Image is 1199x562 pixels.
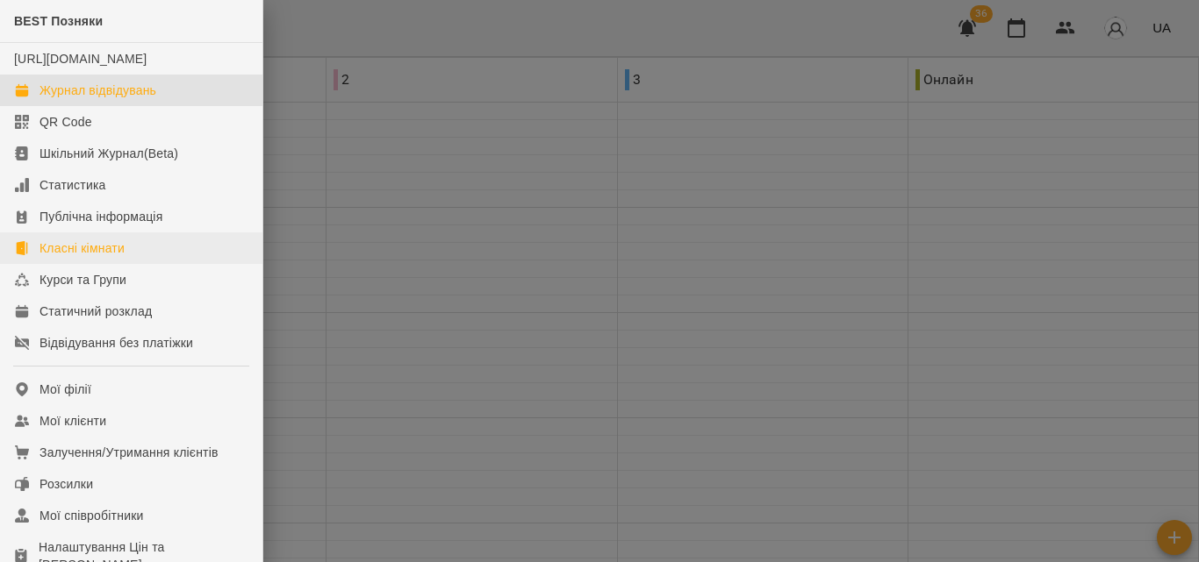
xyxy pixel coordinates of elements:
div: Статичний розклад [39,302,152,320]
div: Залучення/Утримання клієнтів [39,444,219,461]
a: [URL][DOMAIN_NAME] [14,52,147,66]
div: Публічна інформація [39,208,162,225]
div: Мої співробітники [39,507,144,524]
div: Шкільний Журнал(Beta) [39,145,178,162]
div: Класні кімнати [39,239,125,257]
div: Відвідування без платіжки [39,334,193,352]
div: Розсилки [39,475,93,493]
div: Мої клієнти [39,412,106,430]
div: QR Code [39,113,92,131]
div: Мої філії [39,381,91,398]
div: Статистика [39,176,106,194]
div: Журнал відвідувань [39,82,156,99]
div: Курси та Групи [39,271,126,288]
span: BEST Позняки [14,14,103,28]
